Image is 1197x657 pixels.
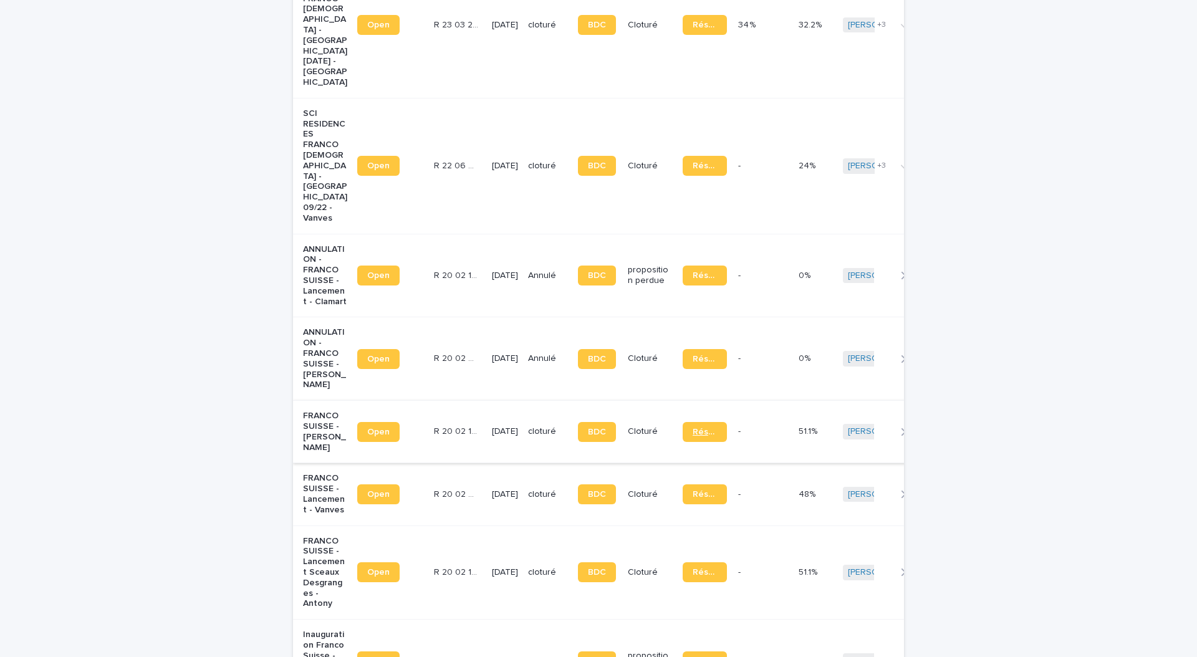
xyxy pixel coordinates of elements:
a: [PERSON_NAME] [848,161,916,171]
p: R 20 02 234 [434,487,481,500]
p: [DATE] [492,567,518,578]
tr: FRANCO SUISSE - Lancement - VanvesOpenR 20 02 234R 20 02 234 [DATE]cloturéBDCCloturéRéservation--... [293,463,1078,525]
p: R 22 06 2368 [434,158,481,171]
p: cloturé [528,567,568,578]
span: Réservation [693,490,717,499]
a: BDC [578,266,616,285]
span: BDC [588,355,606,363]
tr: ANNULATION - FRANCO SUISSE - [PERSON_NAME]OpenR 20 02 343R 20 02 343 [DATE]AnnuléBDCCloturéRéserv... [293,317,1078,401]
a: [PERSON_NAME] [848,489,916,500]
span: + 3 [877,21,886,29]
tr: ANNULATION - FRANCO SUISSE - Lancement - ClamartOpenR 20 02 196R 20 02 196 [DATE]AnnuléBDCproposi... [293,234,1078,317]
span: Réservation [693,271,717,280]
span: Réservation [693,568,717,577]
span: Open [367,568,390,577]
tr: FRANCO SUISSE - [PERSON_NAME]OpenR 20 02 198R 20 02 198 [DATE]cloturéBDCCloturéRéservation-- 51.1... [293,401,1078,463]
p: 32.2% [799,17,824,31]
span: Open [367,271,390,280]
span: Open [367,161,390,170]
p: cloturé [528,426,568,437]
span: Open [367,490,390,499]
span: Réservation [693,355,717,363]
span: Open [367,21,390,29]
p: - [738,565,743,578]
span: BDC [588,21,606,29]
a: BDC [578,422,616,442]
p: R 23 03 2244 [434,17,481,31]
p: proposition perdue [628,265,672,286]
a: Réservation [683,156,727,176]
p: ANNULATION - FRANCO SUISSE - [PERSON_NAME] [303,327,347,390]
p: [DATE] [492,271,518,281]
a: Open [357,422,400,442]
span: BDC [588,568,606,577]
span: Open [367,428,390,436]
span: + 3 [877,162,886,170]
p: R 20 02 198 [434,424,481,437]
a: [PERSON_NAME] [848,426,916,437]
p: [DATE] [492,161,518,171]
a: Open [357,349,400,369]
a: Open [357,156,400,176]
a: [PERSON_NAME] [848,20,916,31]
tr: FRANCO SUISSE - Lancement Sceaux Desgranges - AntonyOpenR 20 02 194R 20 02 194 [DATE]cloturéBDCCl... [293,525,1078,620]
a: BDC [578,562,616,582]
p: ANNULATION - FRANCO SUISSE - Lancement - Clamart [303,244,347,307]
p: 51.1% [799,424,820,437]
tr: SCI RESIDENCES FRANCO [DEMOGRAPHIC_DATA] - [GEOGRAPHIC_DATA] 09/22 - VanvesOpenR 22 06 2368R 22 0... [293,98,1078,234]
p: - [738,487,743,500]
p: cloturé [528,161,568,171]
p: [DATE] [492,353,518,364]
span: Réservation [693,428,717,436]
p: Cloturé [628,426,672,437]
p: R 20 02 196 [434,268,481,281]
a: BDC [578,156,616,176]
p: Cloturé [628,161,672,171]
a: Réservation [683,349,727,369]
span: BDC [588,161,606,170]
a: BDC [578,349,616,369]
span: Réservation [693,161,717,170]
a: Réservation [683,484,727,504]
p: - [738,268,743,281]
p: Annulé [528,353,568,364]
p: 0% [799,351,813,364]
a: Réservation [683,562,727,582]
p: cloturé [528,20,568,31]
span: BDC [588,428,606,436]
p: Cloturé [628,489,672,500]
p: SCI RESIDENCES FRANCO [DEMOGRAPHIC_DATA] - [GEOGRAPHIC_DATA] 09/22 - Vanves [303,108,347,224]
p: 24% [799,158,818,171]
p: R 20 02 194 [434,565,481,578]
p: Cloturé [628,20,672,31]
a: [PERSON_NAME] [848,567,916,578]
p: R 20 02 343 [434,351,481,364]
p: FRANCO SUISSE - [PERSON_NAME] [303,411,347,453]
a: Open [357,15,400,35]
p: 0% [799,268,813,281]
p: 34 % [738,17,758,31]
a: Open [357,562,400,582]
a: Réservation [683,266,727,285]
p: [DATE] [492,489,518,500]
span: BDC [588,271,606,280]
a: [PERSON_NAME] [848,271,916,281]
p: Cloturé [628,353,672,364]
p: - [738,158,743,171]
a: [PERSON_NAME] [848,353,916,364]
a: Open [357,266,400,285]
p: FRANCO SUISSE - Lancement - Vanves [303,473,347,515]
p: Cloturé [628,567,672,578]
p: Annulé [528,271,568,281]
a: Open [357,484,400,504]
p: 48% [799,487,818,500]
span: Open [367,355,390,363]
p: - [738,351,743,364]
p: - [738,424,743,437]
a: BDC [578,15,616,35]
p: [DATE] [492,426,518,437]
p: cloturé [528,489,568,500]
span: BDC [588,490,606,499]
p: FRANCO SUISSE - Lancement Sceaux Desgranges - Antony [303,536,347,610]
a: Réservation [683,422,727,442]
